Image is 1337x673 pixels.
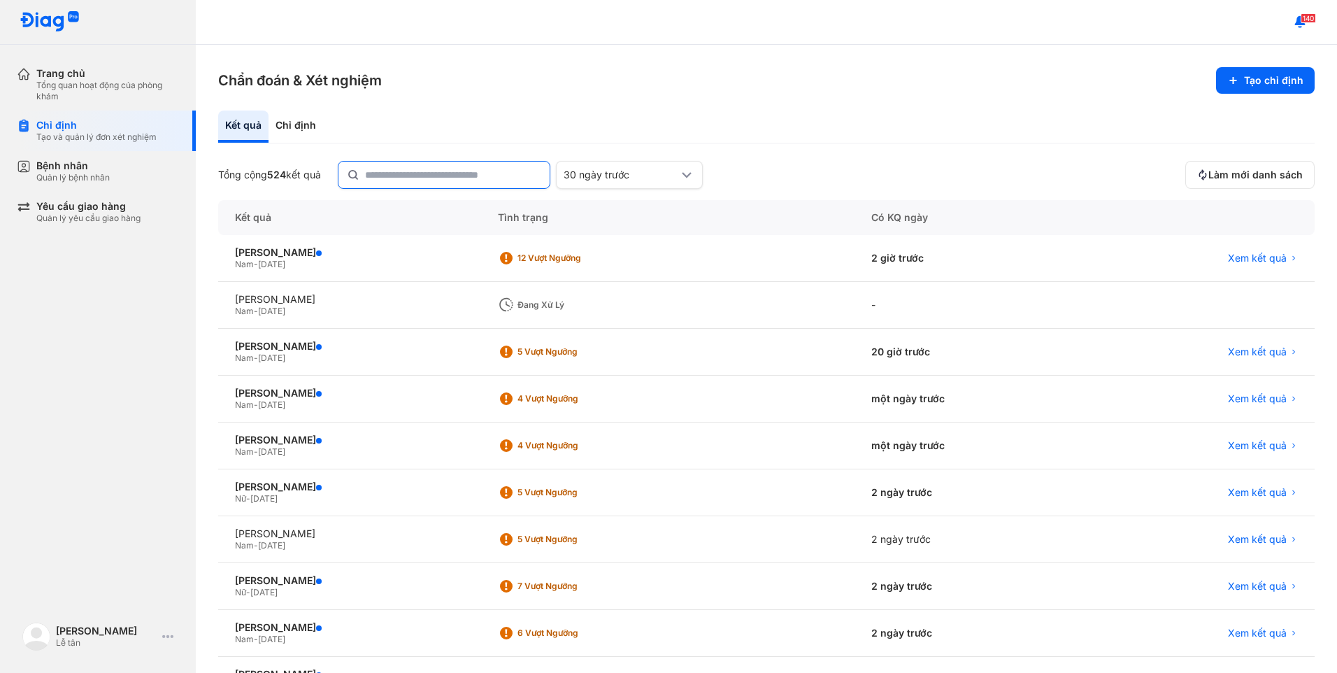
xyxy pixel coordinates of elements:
[517,253,629,264] div: 12 Vượt ngưỡng
[258,259,285,269] span: [DATE]
[36,160,110,172] div: Bệnh nhân
[1228,533,1287,546] span: Xem kết quả
[235,387,464,399] div: [PERSON_NAME]
[258,353,285,363] span: [DATE]
[1228,346,1287,358] span: Xem kết quả
[855,200,1089,235] div: Có KQ ngày
[235,293,464,306] div: [PERSON_NAME]
[258,399,285,410] span: [DATE]
[1208,169,1303,181] span: Làm mới danh sách
[235,621,464,634] div: [PERSON_NAME]
[855,610,1089,657] div: 2 ngày trước
[250,493,278,504] span: [DATE]
[36,172,110,183] div: Quản lý bệnh nhân
[218,169,321,181] div: Tổng cộng kết quả
[250,587,278,597] span: [DATE]
[517,346,629,357] div: 5 Vượt ngưỡng
[235,481,464,493] div: [PERSON_NAME]
[254,306,258,316] span: -
[235,527,464,540] div: [PERSON_NAME]
[1228,252,1287,264] span: Xem kết quả
[517,299,629,311] div: Đang xử lý
[1228,439,1287,452] span: Xem kết quả
[218,111,269,143] div: Kết quả
[56,637,157,649] div: Lễ tân
[235,540,254,551] span: Nam
[1216,67,1315,94] button: Tạo chỉ định
[258,540,285,551] span: [DATE]
[517,393,629,404] div: 4 Vượt ngưỡng
[36,200,141,213] div: Yêu cầu giao hàng
[855,516,1089,563] div: 2 ngày trước
[235,493,246,504] span: Nữ
[235,246,464,259] div: [PERSON_NAME]
[258,306,285,316] span: [DATE]
[1228,580,1287,593] span: Xem kết quả
[855,563,1089,610] div: 2 ngày trước
[269,111,323,143] div: Chỉ định
[1228,392,1287,405] span: Xem kết quả
[235,399,254,410] span: Nam
[517,440,629,451] div: 4 Vượt ngưỡng
[855,329,1089,376] div: 20 giờ trước
[254,399,258,410] span: -
[36,80,179,102] div: Tổng quan hoạt động của phòng khám
[235,340,464,353] div: [PERSON_NAME]
[235,259,254,269] span: Nam
[517,534,629,545] div: 5 Vượt ngưỡng
[267,169,286,180] span: 524
[254,634,258,644] span: -
[254,353,258,363] span: -
[258,634,285,644] span: [DATE]
[56,625,157,637] div: [PERSON_NAME]
[517,581,629,592] div: 7 Vượt ngưỡng
[218,71,382,90] h3: Chẩn đoán & Xét nghiệm
[1185,161,1315,189] button: Làm mới danh sách
[218,200,481,235] div: Kết quả
[20,11,80,33] img: logo
[855,376,1089,423] div: một ngày trước
[258,446,285,457] span: [DATE]
[36,132,157,143] div: Tạo và quản lý đơn xét nghiệm
[855,282,1089,329] div: -
[235,434,464,446] div: [PERSON_NAME]
[36,213,141,224] div: Quản lý yêu cầu giao hàng
[481,200,855,235] div: Tình trạng
[517,487,629,498] div: 5 Vượt ngưỡng
[235,306,254,316] span: Nam
[254,446,258,457] span: -
[235,446,254,457] span: Nam
[235,587,246,597] span: Nữ
[855,423,1089,469] div: một ngày trước
[235,574,464,587] div: [PERSON_NAME]
[1301,13,1316,23] span: 140
[564,169,678,181] div: 30 ngày trước
[235,634,254,644] span: Nam
[235,353,254,363] span: Nam
[36,67,179,80] div: Trang chủ
[22,623,50,651] img: logo
[855,469,1089,516] div: 2 ngày trước
[254,540,258,551] span: -
[517,628,629,639] div: 6 Vượt ngưỡng
[1228,627,1287,639] span: Xem kết quả
[254,259,258,269] span: -
[246,493,250,504] span: -
[1228,486,1287,499] span: Xem kết quả
[855,235,1089,282] div: 2 giờ trước
[36,119,157,132] div: Chỉ định
[246,587,250,597] span: -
